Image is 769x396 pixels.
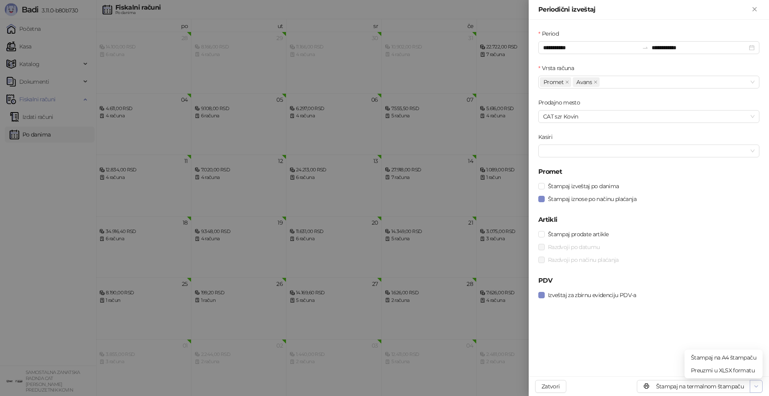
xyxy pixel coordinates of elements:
[543,43,639,52] input: Period
[545,243,603,251] span: Razdvoji po datumu
[750,5,759,14] button: Zatvori
[565,80,569,84] span: close
[545,182,622,191] span: Štampaj izveštaj po danima
[538,64,579,72] label: Vrsta računa
[545,255,622,264] span: Razdvoji po načinu plaćanja
[543,111,755,123] span: CAT szr Kovin
[545,291,640,300] span: Izveštaj za zbirnu evidenciju PDV-a
[594,80,598,84] span: close
[538,276,759,285] h5: PDV
[535,380,566,393] button: Zatvori
[538,215,759,225] h5: Artikli
[538,167,759,177] h5: Promet
[545,195,640,203] span: Štampaj iznose po načinu plaćanja
[576,78,592,86] span: Avans
[538,98,585,107] label: Prodajno mesto
[538,133,558,141] label: Kasiri
[691,353,756,362] span: Štampaj na A4 štampaču
[538,5,750,14] div: Periodični izveštaj
[637,380,750,393] button: Štampaj na termalnom štampaču
[642,44,648,51] span: swap-right
[691,366,756,375] span: Preuzmi u XLSX formatu
[544,78,564,86] span: Promet
[545,230,612,239] span: Štampaj prodate artikle
[642,44,648,51] span: to
[538,29,564,38] label: Period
